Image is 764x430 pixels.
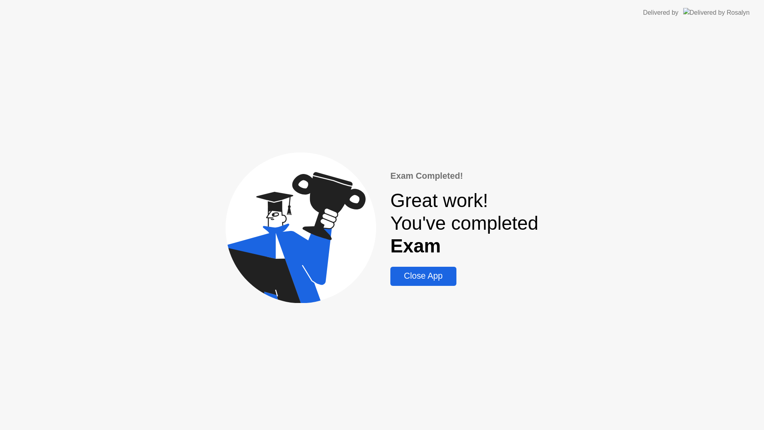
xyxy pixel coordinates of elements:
div: Close App [393,271,454,281]
div: Exam Completed! [390,170,538,182]
div: Great work! You've completed [390,189,538,257]
b: Exam [390,235,441,256]
button: Close App [390,267,456,286]
img: Delivered by Rosalyn [683,8,750,17]
div: Delivered by [643,8,678,18]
